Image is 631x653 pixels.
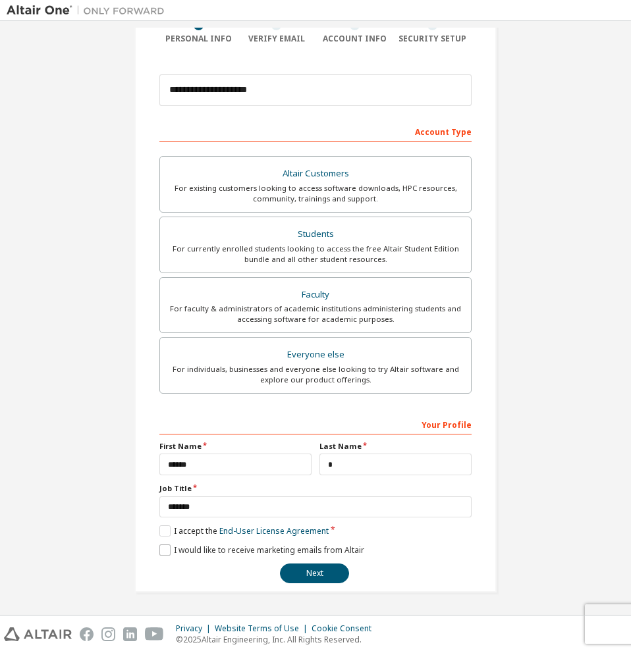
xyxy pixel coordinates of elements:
div: Cookie Consent [312,623,379,634]
div: Students [168,225,463,244]
button: Next [280,563,349,583]
div: Personal Info [159,34,238,44]
img: Altair One [7,4,171,17]
div: Your Profile [159,413,472,434]
label: Last Name [319,441,472,452]
label: First Name [159,441,312,452]
div: Security Setup [394,34,472,44]
div: Faculty [168,286,463,304]
div: Account Type [159,120,472,142]
p: © 2025 Altair Engineering, Inc. All Rights Reserved. [176,634,379,645]
div: Account Info [315,34,394,44]
div: For faculty & administrators of academic institutions administering students and accessing softwa... [168,303,463,325]
div: Verify Email [238,34,316,44]
div: Privacy [176,623,215,634]
label: Job Title [159,483,472,494]
img: instagram.svg [101,627,115,641]
div: Everyone else [168,346,463,364]
a: End-User License Agreement [219,525,329,536]
img: youtube.svg [145,627,164,641]
div: For individuals, businesses and everyone else looking to try Altair software and explore our prod... [168,364,463,385]
div: For currently enrolled students looking to access the free Altair Student Edition bundle and all ... [168,244,463,265]
div: For existing customers looking to access software downloads, HPC resources, community, trainings ... [168,183,463,204]
div: Altair Customers [168,165,463,183]
label: I accept the [159,525,329,536]
img: altair_logo.svg [4,627,72,641]
img: facebook.svg [80,627,94,641]
label: I would like to receive marketing emails from Altair [159,544,364,556]
img: linkedin.svg [123,627,137,641]
div: Website Terms of Use [215,623,312,634]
